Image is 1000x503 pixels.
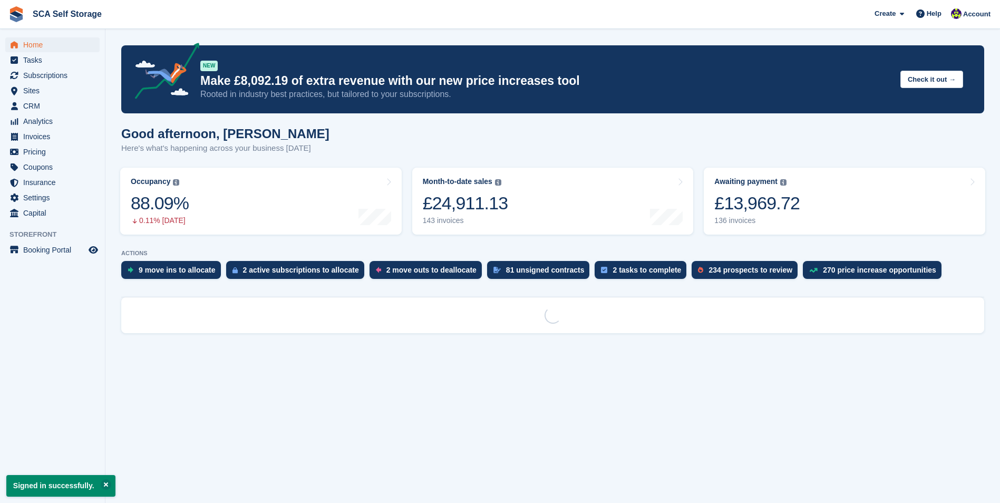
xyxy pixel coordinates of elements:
a: 2 move outs to deallocate [370,261,487,284]
div: NEW [200,61,218,71]
a: menu [5,53,100,67]
a: menu [5,175,100,190]
span: Settings [23,190,86,205]
div: Month-to-date sales [423,177,492,186]
a: menu [5,160,100,175]
span: Capital [23,206,86,220]
a: menu [5,37,100,52]
a: menu [5,206,100,220]
img: move_ins_to_allocate_icon-fdf77a2bb77ea45bf5b3d319d69a93e2d87916cf1d5bf7949dd705db3b84f3ca.svg [128,267,133,273]
div: £24,911.13 [423,192,508,214]
span: Help [927,8,941,19]
span: Create [875,8,896,19]
img: icon-info-grey-7440780725fd019a000dd9b08b2336e03edf1995a4989e88bcd33f0948082b44.svg [173,179,179,186]
img: contract_signature_icon-13c848040528278c33f63329250d36e43548de30e8caae1d1a13099fd9432cc5.svg [493,267,501,273]
span: Pricing [23,144,86,159]
div: 234 prospects to review [708,266,792,274]
span: Storefront [9,229,105,240]
a: 270 price increase opportunities [803,261,947,284]
div: 0.11% [DATE] [131,216,189,225]
div: 9 move ins to allocate [139,266,216,274]
img: Thomas Webb [951,8,962,19]
p: Signed in successfully. [6,475,115,497]
a: SCA Self Storage [28,5,106,23]
p: Make £8,092.19 of extra revenue with our new price increases tool [200,73,892,89]
a: 2 tasks to complete [595,261,692,284]
img: stora-icon-8386f47178a22dfd0bd8f6a31ec36ba5ce8667c1dd55bd0f319d3a0aa187defe.svg [8,6,24,22]
a: Month-to-date sales £24,911.13 143 invoices [412,168,694,235]
a: Awaiting payment £13,969.72 136 invoices [704,168,985,235]
img: task-75834270c22a3079a89374b754ae025e5fb1db73e45f91037f5363f120a921f8.svg [601,267,607,273]
a: 81 unsigned contracts [487,261,595,284]
a: Occupancy 88.09% 0.11% [DATE] [120,168,402,235]
span: Invoices [23,129,86,144]
div: 2 tasks to complete [613,266,681,274]
div: 2 move outs to deallocate [386,266,477,274]
span: Analytics [23,114,86,129]
a: menu [5,114,100,129]
img: price-adjustments-announcement-icon-8257ccfd72463d97f412b2fc003d46551f7dbcb40ab6d574587a9cd5c0d94... [126,43,200,103]
span: Account [963,9,991,20]
a: Preview store [87,244,100,256]
a: menu [5,68,100,83]
a: menu [5,243,100,257]
span: Tasks [23,53,86,67]
a: menu [5,144,100,159]
div: 81 unsigned contracts [506,266,585,274]
div: 270 price increase opportunities [823,266,936,274]
img: move_outs_to_deallocate_icon-f764333ba52eb49d3ac5e1228854f67142a1ed5810a6f6cc68b1a99e826820c5.svg [376,267,381,273]
p: Here's what's happening across your business [DATE] [121,142,329,154]
span: Booking Portal [23,243,86,257]
a: 234 prospects to review [692,261,803,284]
div: 88.09% [131,192,189,214]
span: Home [23,37,86,52]
div: £13,969.72 [714,192,800,214]
button: Check it out → [900,71,963,88]
a: menu [5,99,100,113]
p: Rooted in industry best practices, but tailored to your subscriptions. [200,89,892,100]
span: Sites [23,83,86,98]
div: 143 invoices [423,216,508,225]
a: menu [5,83,100,98]
div: Awaiting payment [714,177,778,186]
div: 2 active subscriptions to allocate [243,266,359,274]
span: CRM [23,99,86,113]
span: Coupons [23,160,86,175]
a: menu [5,190,100,205]
img: active_subscription_to_allocate_icon-d502201f5373d7db506a760aba3b589e785aa758c864c3986d89f69b8ff3... [232,267,238,274]
img: icon-info-grey-7440780725fd019a000dd9b08b2336e03edf1995a4989e88bcd33f0948082b44.svg [780,179,787,186]
img: price_increase_opportunities-93ffe204e8149a01c8c9dc8f82e8f89637d9d84a8eef4429ea346261dce0b2c0.svg [809,268,818,273]
p: ACTIONS [121,250,984,257]
div: 136 invoices [714,216,800,225]
span: Insurance [23,175,86,190]
img: icon-info-grey-7440780725fd019a000dd9b08b2336e03edf1995a4989e88bcd33f0948082b44.svg [495,179,501,186]
a: menu [5,129,100,144]
img: prospect-51fa495bee0391a8d652442698ab0144808aea92771e9ea1ae160a38d050c398.svg [698,267,703,273]
h1: Good afternoon, [PERSON_NAME] [121,127,329,141]
span: Subscriptions [23,68,86,83]
a: 2 active subscriptions to allocate [226,261,370,284]
a: 9 move ins to allocate [121,261,226,284]
div: Occupancy [131,177,170,186]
